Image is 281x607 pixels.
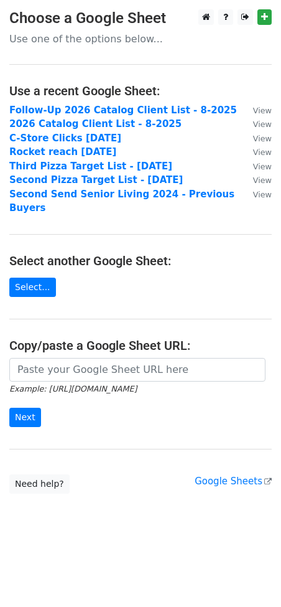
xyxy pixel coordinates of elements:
small: View [253,162,272,171]
a: 2026 Catalog Client List - 8-2025 [9,118,182,129]
a: C-Store Clicks [DATE] [9,133,121,144]
small: View [253,134,272,143]
a: Follow-Up 2026 Catalog Client List - 8-2025 [9,105,237,116]
small: View [253,106,272,115]
h4: Copy/paste a Google Sheet URL: [9,338,272,353]
small: View [253,190,272,199]
h4: Use a recent Google Sheet: [9,83,272,98]
a: Google Sheets [195,476,272,487]
a: Rocket reach [DATE] [9,146,116,158]
input: Next [9,408,41,427]
small: View [253,120,272,129]
a: Need help? [9,474,70,494]
a: View [241,174,272,186]
small: View [253,176,272,185]
a: Second Pizza Target List - [DATE] [9,174,183,186]
a: View [241,146,272,158]
a: View [241,118,272,129]
input: Paste your Google Sheet URL here [9,358,265,382]
a: Select... [9,278,56,297]
a: View [241,105,272,116]
a: Second Send Senior Living 2024 - Previous Buyers [9,189,234,214]
h3: Choose a Google Sheet [9,9,272,27]
a: View [241,161,272,172]
a: View [241,133,272,144]
a: View [241,189,272,200]
small: View [253,148,272,157]
small: Example: [URL][DOMAIN_NAME] [9,384,137,393]
h4: Select another Google Sheet: [9,253,272,268]
a: Third Pizza Target List - [DATE] [9,161,172,172]
p: Use one of the options below... [9,32,272,45]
